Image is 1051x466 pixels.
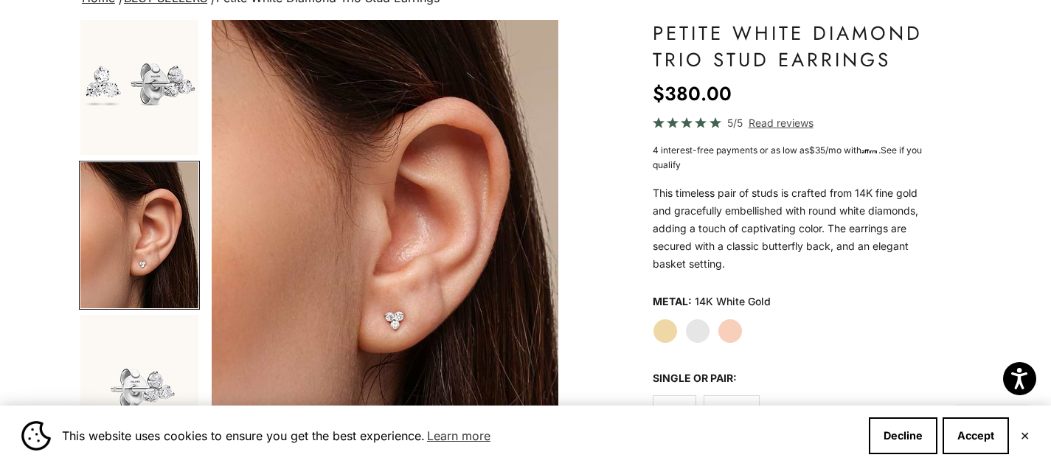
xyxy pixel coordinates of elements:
button: Go to item 3 [79,8,200,156]
sale-price: $380.00 [653,79,732,108]
variant-option-value: 14K White Gold [695,291,771,313]
button: Decline [869,417,937,454]
a: 5/5 Read reviews [653,114,935,131]
button: Accept [943,417,1009,454]
h1: Petite White Diamond Trio Stud Earrings [653,20,935,73]
p: This timeless pair of studs is crafted from 14K fine gold and gracefully embellished with round w... [653,184,935,273]
span: Pair [664,402,685,421]
img: Cookie banner [21,421,51,451]
img: #WhiteGold [80,10,198,155]
button: Go to item 5 [79,313,200,462]
button: Close [1020,431,1030,440]
div: Item 4 of 17 [212,20,558,448]
span: Single [715,402,749,421]
img: #YellowGold #WhiteGold #RoseGold [80,162,198,308]
a: Learn more [425,425,493,447]
span: 4 interest-free payments or as low as /mo with . [653,145,922,170]
span: Read reviews [749,114,814,131]
span: Affirm [861,147,878,154]
legend: Single or Pair: [653,367,737,389]
span: This website uses cookies to ensure you get the best experience. [62,425,857,447]
span: $35 [809,145,825,156]
img: #YellowGold #WhiteGold #RoseGold [212,20,558,448]
legend: Metal: [653,291,692,313]
img: #WhiteGold [80,315,198,460]
button: Go to item 4 [79,161,200,310]
span: 5/5 [727,114,743,131]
